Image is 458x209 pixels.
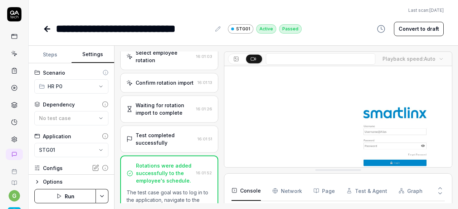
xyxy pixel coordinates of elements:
time: 16:01:52 [196,171,212,176]
span: No test case [39,115,71,121]
button: HR P0 [34,79,108,94]
time: 16:01:26 [196,106,212,111]
button: Page [313,181,335,201]
div: Active [256,24,276,34]
time: 16:01:13 [198,80,212,85]
div: Rotations were added successfully to the employee's schedule. [136,162,193,184]
div: Options [43,178,108,186]
button: Test & Agent [346,181,387,201]
div: Test completed successfully [136,131,195,146]
div: Confirm rotation import [136,79,194,86]
time: [DATE] [429,8,444,13]
div: Dependency [43,101,75,108]
button: Console [232,181,261,201]
button: Settings [72,46,114,63]
span: STG01 [39,146,55,154]
div: Configs [43,164,63,172]
div: Application [43,133,71,140]
a: New conversation [6,149,23,160]
div: Playback speed: [383,55,435,63]
button: Last scan:[DATE] [408,7,444,14]
a: STG01 [228,24,253,34]
button: STG01 [34,143,108,157]
div: Waiting for rotation import to complete [136,101,193,116]
div: Passed [279,24,302,34]
time: 16:01:51 [198,136,212,141]
div: Select employee rotation [136,49,193,64]
a: Documentation [3,174,25,186]
span: HR P0 [48,83,62,90]
div: Scenario [43,69,65,76]
button: Graph [399,181,423,201]
a: Book a call with us [3,163,25,174]
span: STG01 [236,26,250,32]
button: g [9,190,20,201]
button: Network [272,181,302,201]
button: Options [34,178,108,186]
span: Last scan: [408,7,444,14]
time: 16:01:03 [196,54,212,59]
button: Convert to draft [394,22,444,36]
button: No test case [34,111,108,125]
button: Steps [29,46,72,63]
button: View version history [372,22,390,36]
button: Run [34,189,96,203]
